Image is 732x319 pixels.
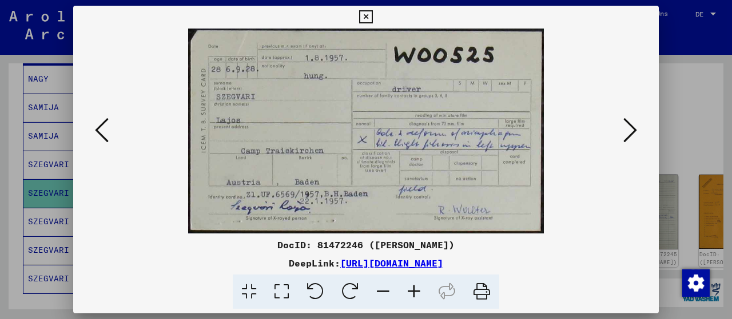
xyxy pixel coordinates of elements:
div: DocID: 81472246 ([PERSON_NAME]) [73,238,659,252]
img: 002.jpg [188,29,543,233]
img: Zustimmung ändern [682,269,710,297]
a: [URL][DOMAIN_NAME] [340,257,443,269]
div: DeepLink: [73,256,659,270]
div: Zustimmung ändern [682,269,709,296]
